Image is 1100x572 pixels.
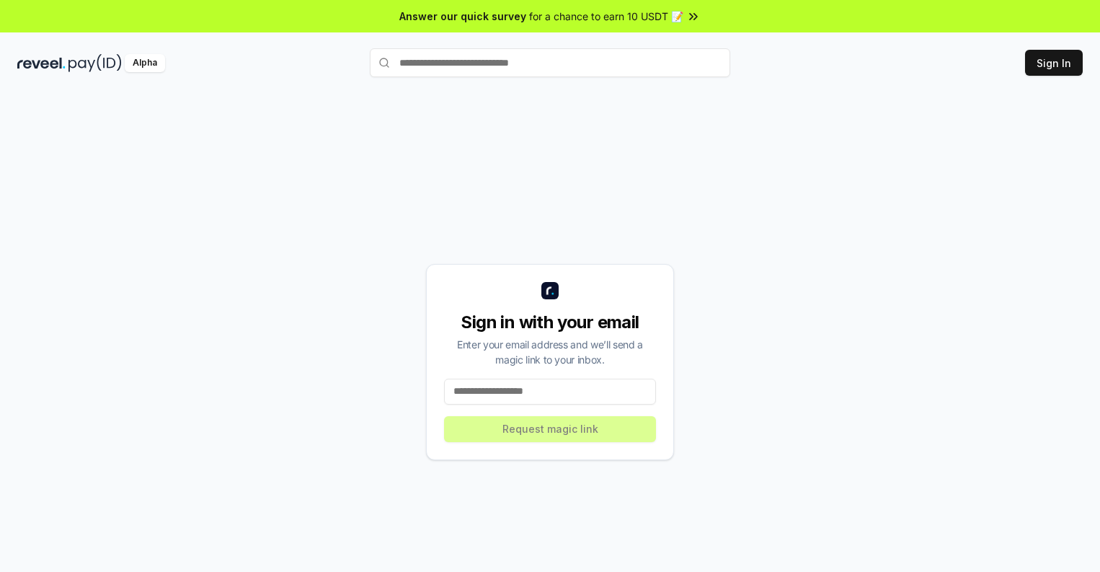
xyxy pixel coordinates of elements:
[541,282,559,299] img: logo_small
[125,54,165,72] div: Alpha
[17,54,66,72] img: reveel_dark
[68,54,122,72] img: pay_id
[399,9,526,24] span: Answer our quick survey
[444,311,656,334] div: Sign in with your email
[529,9,683,24] span: for a chance to earn 10 USDT 📝
[444,337,656,367] div: Enter your email address and we’ll send a magic link to your inbox.
[1025,50,1083,76] button: Sign In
